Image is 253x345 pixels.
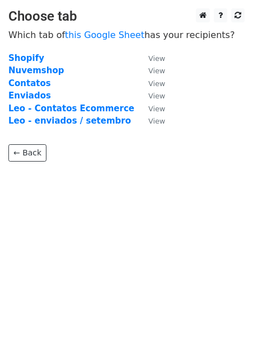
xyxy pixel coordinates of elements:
[137,78,165,88] a: View
[137,103,165,114] a: View
[65,30,144,40] a: this Google Sheet
[137,53,165,63] a: View
[8,103,134,114] a: Leo - Contatos Ecommerce
[8,29,245,41] p: Which tab of has your recipients?
[148,117,165,125] small: View
[137,65,165,75] a: View
[8,65,64,75] a: Nuvemshop
[8,78,51,88] a: Contatos
[137,91,165,101] a: View
[8,91,51,101] a: Enviados
[8,144,46,162] a: ← Back
[148,105,165,113] small: View
[148,54,165,63] small: View
[8,53,44,63] a: Shopify
[148,67,165,75] small: View
[8,8,245,25] h3: Choose tab
[8,116,131,126] a: Leo - enviados / setembro
[137,116,165,126] a: View
[148,79,165,88] small: View
[148,92,165,100] small: View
